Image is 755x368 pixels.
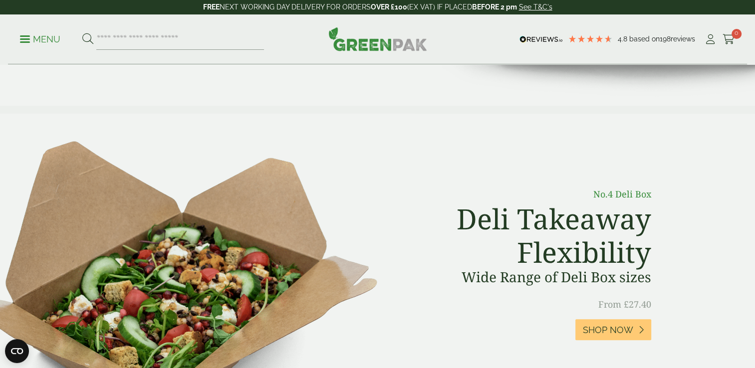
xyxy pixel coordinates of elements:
strong: OVER £100 [371,3,407,11]
p: No.4 Deli Box [433,187,651,201]
span: 0 [732,29,742,39]
span: 4.8 [618,35,629,43]
strong: BEFORE 2 pm [472,3,517,11]
span: Based on [629,35,660,43]
i: My Account [704,34,717,44]
button: Open CMP widget [5,339,29,363]
span: 198 [660,35,671,43]
p: Menu [20,33,60,45]
a: Menu [20,33,60,43]
h3: Wide Range of Deli Box sizes [433,269,651,286]
span: reviews [671,35,695,43]
a: See T&C's [519,3,552,11]
a: 0 [723,32,735,47]
strong: FREE [203,3,220,11]
div: 4.79 Stars [568,34,613,43]
span: From £27.40 [598,298,651,310]
i: Cart [723,34,735,44]
img: REVIEWS.io [519,36,563,43]
a: Shop Now [575,319,651,341]
h2: Deli Takeaway Flexibility [433,202,651,269]
img: GreenPak Supplies [328,27,427,51]
span: Shop Now [583,325,633,336]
